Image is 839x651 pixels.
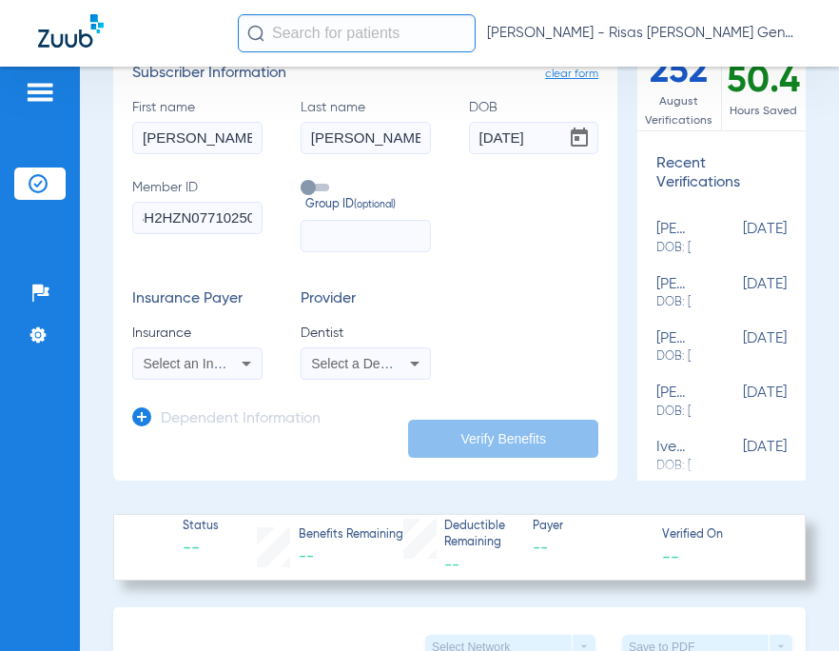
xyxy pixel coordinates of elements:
span: [DATE] [692,221,787,256]
label: Last name [301,98,431,154]
span: [DATE] [692,276,787,311]
div: 252 [637,46,721,130]
label: First name [132,98,263,154]
span: August Verifications [637,92,720,130]
button: Verify Benefits [408,420,598,458]
input: DOBOpen calendar [469,122,599,154]
span: DOB: [DEMOGRAPHIC_DATA] [656,348,692,365]
input: First name [132,122,263,154]
input: Member ID [132,202,263,234]
input: Last name [301,122,431,154]
img: Zuub Logo [38,14,104,48]
span: Select an Insurance [144,356,262,371]
span: DOB: [DEMOGRAPHIC_DATA] [656,404,692,421]
span: Deductible Remaining [444,519,516,552]
h3: Insurance Payer [132,290,263,309]
button: Open calendar [560,119,598,157]
img: hamburger-icon [25,81,55,104]
span: Group ID [305,197,431,214]
input: Search for patients [238,14,476,52]
span: [PERSON_NAME] - Risas [PERSON_NAME] General [487,24,801,43]
span: [DATE] [692,439,787,474]
span: Select a Dentist [311,356,404,371]
span: Dentist [301,324,431,343]
span: -- [533,537,646,561]
div: [PERSON_NAME] [PERSON_NAME] [656,221,692,256]
div: iveya [PERSON_NAME] [656,439,692,474]
span: DOB: [DEMOGRAPHIC_DATA] [656,240,692,257]
div: [PERSON_NAME] [656,385,692,420]
small: (optional) [354,197,396,214]
span: -- [183,537,219,561]
h3: Provider [301,290,431,309]
div: [PERSON_NAME] [656,330,692,365]
iframe: Chat Widget [744,560,839,651]
span: clear form [545,65,598,84]
span: Verified On [662,527,775,544]
h3: Dependent Information [161,410,321,429]
span: -- [444,558,459,573]
span: Payer [533,519,646,536]
span: DOB: [DEMOGRAPHIC_DATA] [656,294,692,311]
div: 50.4 [722,46,806,130]
label: Member ID [132,178,263,252]
span: Status [183,519,219,536]
span: Insurance [132,324,263,343]
div: [PERSON_NAME] [656,276,692,311]
img: Search Icon [247,25,264,42]
span: [DATE] [692,385,787,420]
span: Hours Saved [722,102,806,121]
span: -- [299,549,314,564]
h3: Subscriber Information [132,65,598,84]
span: -- [662,546,679,566]
label: DOB [469,98,599,154]
h3: Recent Verifications [637,155,806,192]
span: Benefits Remaining [299,527,403,544]
span: [DATE] [692,330,787,365]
